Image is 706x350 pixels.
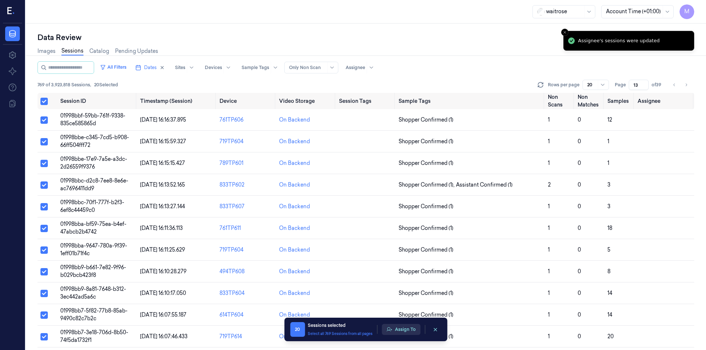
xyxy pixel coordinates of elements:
[548,181,551,188] span: 2
[607,290,612,296] span: 14
[220,246,273,254] div: 719TP604
[399,138,453,145] span: Shopper Confirmed (1)
[578,268,581,275] span: 0
[308,331,372,336] button: Select all 769 Sessions from all pages
[578,311,581,318] span: 0
[399,246,453,254] span: Shopper Confirmed (1)
[607,160,609,166] span: 1
[144,64,157,71] span: Dates
[40,98,48,105] button: Select all
[561,29,568,36] button: Close toast
[548,333,550,340] span: 1
[89,47,109,55] a: Catalog
[279,138,310,145] div: On Backend
[40,290,48,297] button: Select row
[615,82,626,88] span: Page
[548,203,550,210] span: 1
[40,160,48,167] button: Select row
[279,246,310,254] div: On Backend
[279,116,310,124] div: On Backend
[399,116,453,124] span: Shopper Confirmed (1)
[548,160,550,166] span: 1
[60,329,128,343] span: 01998bb7-3e18-706d-8b50-74f5da1732f1
[60,307,128,322] span: 01998bb7-5f82-77b8-85ab-9490c82c7b2c
[578,290,581,296] span: 0
[140,181,185,188] span: [DATE] 16:13:52.165
[137,93,217,109] th: Timestamp (Session)
[140,160,185,166] span: [DATE] 16:15:15.427
[40,268,48,275] button: Select row
[279,311,310,319] div: On Backend
[607,333,614,340] span: 20
[40,311,48,319] button: Select row
[607,203,610,210] span: 3
[399,268,453,275] span: Shopper Confirmed (1)
[548,268,550,275] span: 1
[40,333,48,340] button: Select row
[399,289,453,297] span: Shopper Confirmed (1)
[548,246,550,253] span: 1
[680,4,694,19] span: M
[336,93,396,109] th: Session Tags
[279,333,310,340] div: On Backend
[60,242,127,257] span: 01998bba-9647-780a-9f39-1eff01b71f4c
[396,93,545,109] th: Sample Tags
[40,116,48,124] button: Select row
[279,289,310,297] div: On Backend
[220,138,273,145] div: 719TP604
[140,203,185,210] span: [DATE] 16:13:27.144
[669,80,680,90] button: Go to previous page
[220,333,273,340] div: 719TP614
[60,134,129,148] span: 01998bbe-c345-7cd5-b908-66ff504fff72
[220,116,273,124] div: 761TP606
[140,246,185,253] span: [DATE] 16:11:25.629
[97,61,129,73] button: All Filters
[607,116,612,123] span: 12
[607,138,609,145] span: 1
[607,246,610,253] span: 5
[399,224,453,232] span: Shopper Confirmed (1)
[140,268,186,275] span: [DATE] 16:10:28.279
[220,224,273,232] div: 761TP611
[578,138,581,145] span: 0
[456,181,513,189] span: Assistant Confirmed (1)
[548,116,550,123] span: 1
[217,93,276,109] th: Device
[429,324,441,335] button: clearSelection
[220,289,273,297] div: 833TP604
[140,333,188,340] span: [DATE] 16:07:46.433
[308,322,372,329] div: Sessions selected
[140,225,183,231] span: [DATE] 16:11:36.113
[399,311,453,319] span: Shopper Confirmed (1)
[578,116,581,123] span: 0
[279,268,310,275] div: On Backend
[60,156,127,170] span: 01998bbe-17e9-7a5e-a3dc-2d26559f9376
[279,203,310,210] div: On Backend
[382,324,420,335] button: Assign To
[115,47,158,55] a: Pending Updates
[669,80,691,90] nav: pagination
[38,47,56,55] a: Images
[279,181,310,189] div: On Backend
[578,203,581,210] span: 0
[548,138,550,145] span: 1
[60,112,125,127] span: 01998bbf-59bb-761f-9338-835ce585865d
[545,93,575,109] th: Non Scans
[548,290,550,296] span: 1
[220,181,273,189] div: 833TP602
[607,268,610,275] span: 8
[578,181,581,188] span: 0
[399,203,453,210] span: Shopper Confirmed (1)
[575,93,605,109] th: Non Matches
[140,116,186,123] span: [DATE] 16:16:37.895
[578,225,581,231] span: 0
[578,246,581,253] span: 0
[607,311,612,318] span: 14
[140,311,186,318] span: [DATE] 16:07:55.187
[399,181,456,189] span: Shopper Confirmed (1) ,
[38,32,694,43] div: Data Review
[279,224,310,232] div: On Backend
[276,93,336,109] th: Video Storage
[132,62,168,73] button: Dates
[220,268,273,275] div: 494TP608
